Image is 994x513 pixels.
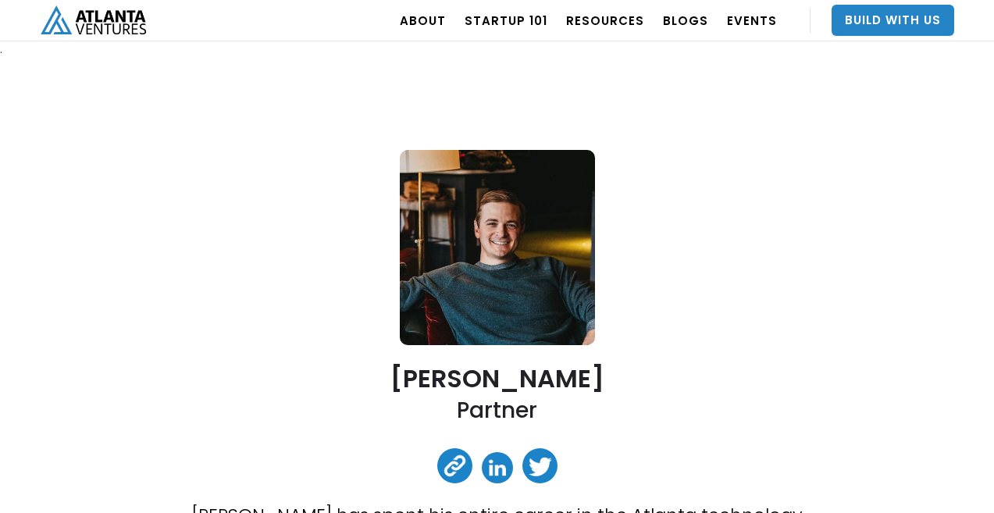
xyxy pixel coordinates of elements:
h2: Partner [457,396,537,425]
a: Build With Us [832,5,954,36]
h2: [PERSON_NAME] [390,365,604,392]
